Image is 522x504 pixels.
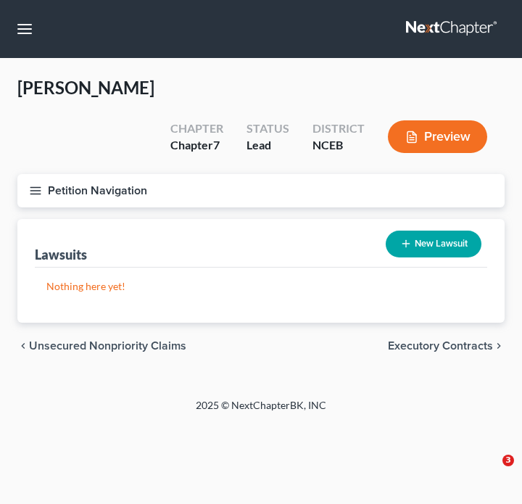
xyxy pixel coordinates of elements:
span: Unsecured Nonpriority Claims [29,340,186,352]
i: chevron_left [17,340,29,352]
div: Lawsuits [35,246,87,263]
span: Executory Contracts [388,340,493,352]
div: Lead [246,137,289,154]
div: District [312,120,365,137]
p: Nothing here yet! [46,279,476,294]
span: 3 [502,455,514,466]
button: chevron_left Unsecured Nonpriority Claims [17,340,186,352]
span: [PERSON_NAME] [17,77,154,98]
span: 7 [213,138,220,152]
button: Preview [388,120,487,153]
iframe: Intercom live chat [473,455,507,489]
div: Status [246,120,289,137]
div: 2025 © NextChapterBK, INC [65,398,457,424]
button: New Lawsuit [386,231,481,257]
div: Chapter [170,120,223,137]
button: Petition Navigation [17,174,505,207]
div: Chapter [170,137,223,154]
button: Executory Contracts chevron_right [388,340,505,352]
div: NCEB [312,137,365,154]
i: chevron_right [493,340,505,352]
